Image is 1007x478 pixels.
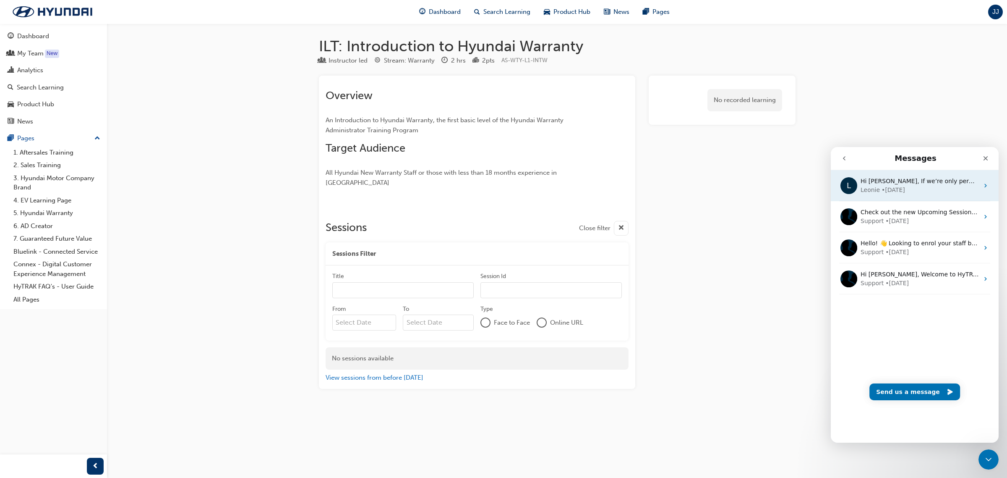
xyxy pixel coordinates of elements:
[613,7,629,17] span: News
[329,56,368,66] div: Instructor led
[480,282,622,298] input: Session Id
[618,223,624,234] span: cross-icon
[17,32,49,41] div: Dashboard
[3,114,104,129] a: News
[384,56,435,66] div: Stream: Warranty
[467,3,537,21] a: search-iconSearch Learning
[597,3,636,21] a: news-iconNews
[17,117,33,126] div: News
[403,305,409,313] div: To
[30,101,53,110] div: Support
[326,89,373,102] span: Overview
[94,133,100,144] span: up-icon
[451,56,466,66] div: 2 hrs
[537,3,597,21] a: car-iconProduct Hub
[10,293,104,306] a: All Pages
[10,159,104,172] a: 2. Sales Training
[10,123,26,140] img: Profile image for Support
[3,97,104,112] a: Product Hub
[45,50,59,58] div: Tooltip anchor
[501,57,548,64] span: Learning resource code
[17,134,34,143] div: Pages
[8,101,14,108] span: car-icon
[319,57,325,65] span: learningResourceType_INSTRUCTOR_LED-icon
[10,207,104,220] a: 5. Hyundai Warranty
[3,27,104,131] button: DashboardMy TeamAnalyticsSearch LearningProduct HubNews
[579,223,610,233] span: Close filter
[604,7,610,17] span: news-icon
[412,3,467,21] a: guage-iconDashboard
[652,7,670,17] span: Pages
[332,305,346,313] div: From
[10,146,104,159] a: 1. Aftersales Training
[8,50,14,58] span: people-icon
[4,3,101,21] img: Trak
[474,7,480,17] span: search-icon
[51,39,74,47] div: • [DATE]
[332,272,344,281] div: Title
[10,194,104,207] a: 4. EV Learning Page
[3,80,104,95] a: Search Learning
[472,57,479,65] span: podium-icon
[992,7,999,17] span: JJ
[3,63,104,78] a: Analytics
[480,305,493,313] div: Type
[55,132,78,141] div: • [DATE]
[10,172,104,194] a: 3. Hyundai Motor Company Brand
[374,57,381,65] span: target-icon
[10,280,104,293] a: HyTRAK FAQ's - User Guide
[326,347,629,370] div: No sessions available
[319,55,368,66] div: Type
[441,57,448,65] span: clock-icon
[55,101,78,110] div: • [DATE]
[30,62,454,68] span: Check out the new Upcoming Sessions feature! Interact with sessions on the calendar to view your ...
[482,56,495,66] div: 2 pts
[30,39,49,47] div: Leonie
[480,272,506,281] div: Session Id
[553,7,590,17] span: Product Hub
[39,236,129,253] button: Send us a message
[3,131,104,146] button: Pages
[978,449,999,470] iframe: Intercom live chat
[988,5,1003,19] button: JJ
[332,249,376,259] span: Sessions Filter
[8,33,14,40] span: guage-icon
[374,55,435,66] div: Stream
[579,221,629,236] button: Close filter
[403,315,474,331] input: To
[494,318,530,328] span: Face to Face
[326,373,423,383] button: View sessions from before [DATE]
[17,100,54,109] div: Product Hub
[332,315,397,331] input: From
[326,142,405,155] span: Target Audience
[92,461,99,472] span: prev-icon
[30,31,869,37] span: Hi [PERSON_NAME], If we’re only permitted to have one CRM (Customer Relations Manager), and updat...
[707,89,782,111] div: No recorded learning
[10,232,104,245] a: 7. Guaranteed Future Value
[326,116,565,134] span: An Introduction to Hyundai Warranty, the first basic level of the Hyundai Warranty Administrator ...
[10,258,104,280] a: Connex - Digital Customer Experience Management
[55,70,78,79] div: • [DATE]
[326,221,367,236] h2: Sessions
[319,37,796,55] h1: ILT: Introduction to Hyundai Warranty
[8,84,13,92] span: search-icon
[30,70,53,79] div: Support
[8,67,14,74] span: chart-icon
[3,29,104,44] a: Dashboard
[3,46,104,61] a: My Team
[30,132,53,141] div: Support
[441,55,466,66] div: Duration
[17,49,44,58] div: My Team
[472,55,495,66] div: Points
[10,245,104,258] a: Bluelink - Connected Service
[8,118,14,126] span: news-icon
[483,7,530,17] span: Search Learning
[10,220,104,233] a: 6. AD Creator
[429,7,461,17] span: Dashboard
